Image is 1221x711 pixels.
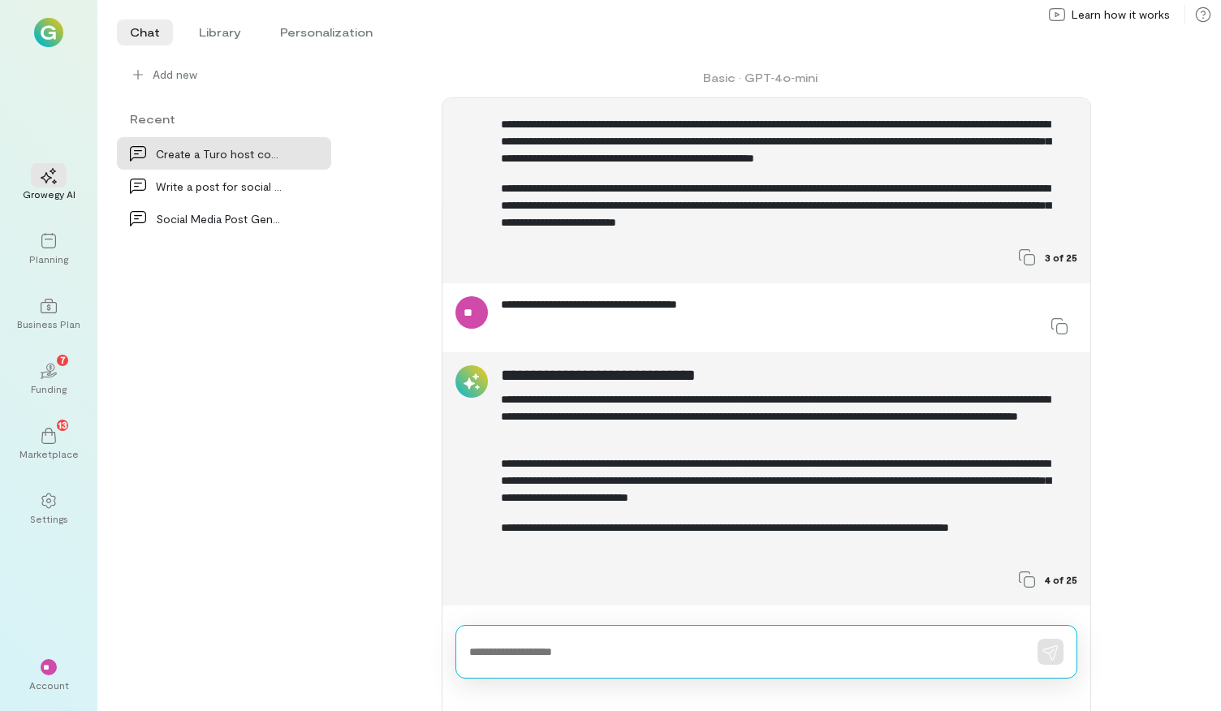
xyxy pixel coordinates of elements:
[1045,573,1077,586] span: 4 of 25
[29,252,68,265] div: Planning
[19,220,78,278] a: Planning
[153,67,197,83] span: Add new
[19,350,78,408] a: Funding
[58,417,67,432] span: 13
[156,178,283,195] div: Write a post for social media to generate interes…
[29,679,69,692] div: Account
[267,19,386,45] li: Personalization
[186,19,254,45] li: Library
[19,480,78,538] a: Settings
[31,382,67,395] div: Funding
[156,210,283,227] div: Social Media Post Generation
[1045,251,1077,264] span: 3 of 25
[19,415,78,473] a: Marketplace
[23,187,76,200] div: Growegy AI
[117,110,331,127] div: Recent
[1072,6,1170,23] span: Learn how it works
[19,285,78,343] a: Business Plan
[19,155,78,213] a: Growegy AI
[117,19,173,45] li: Chat
[30,512,68,525] div: Settings
[19,447,79,460] div: Marketplace
[17,317,80,330] div: Business Plan
[156,145,283,162] div: Create a Turo host course on how to become a [PERSON_NAME]…
[60,352,66,367] span: 7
